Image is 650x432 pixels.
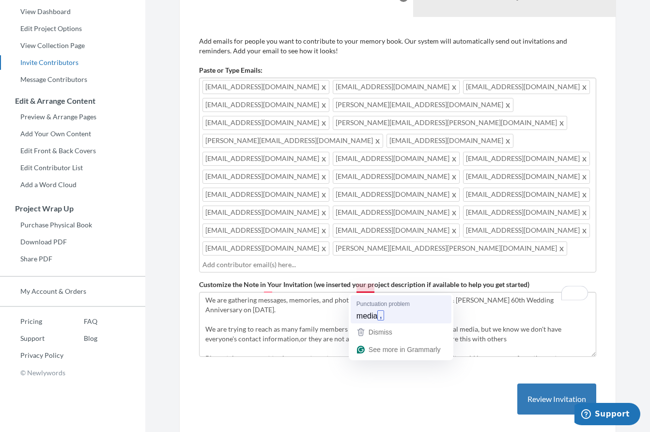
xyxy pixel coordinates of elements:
[202,259,590,270] input: Add contributor email(s) here...
[199,36,596,56] p: Add emails for people you want to contribute to your memory book. Our system will automatically s...
[333,188,460,202] span: [EMAIL_ADDRESS][DOMAIN_NAME]
[63,314,97,329] a: FAQ
[202,170,329,184] span: [EMAIL_ADDRESS][DOMAIN_NAME]
[333,170,460,184] span: [EMAIL_ADDRESS][DOMAIN_NAME]
[202,241,329,256] span: [EMAIL_ADDRESS][DOMAIN_NAME]
[333,98,513,112] span: [PERSON_NAME][EMAIL_ADDRESS][DOMAIN_NAME]
[202,188,329,202] span: [EMAIL_ADDRESS][DOMAIN_NAME]
[463,224,590,238] span: [EMAIL_ADDRESS][DOMAIN_NAME]
[202,98,329,112] span: [EMAIL_ADDRESS][DOMAIN_NAME]
[463,188,590,202] span: [EMAIL_ADDRESS][DOMAIN_NAME]
[199,280,529,289] label: Customize the Note in Your Invitation (we inserted your project description if available to help ...
[333,224,460,238] span: [EMAIL_ADDRESS][DOMAIN_NAME]
[202,224,329,238] span: [EMAIL_ADDRESS][DOMAIN_NAME]
[199,65,263,75] label: Paste or Type Emails:
[0,96,145,105] h3: Edit & Arrange Content
[387,134,513,148] span: [EMAIL_ADDRESS][DOMAIN_NAME]
[463,152,590,166] span: [EMAIL_ADDRESS][DOMAIN_NAME]
[202,206,329,220] span: [EMAIL_ADDRESS][DOMAIN_NAME]
[202,116,329,130] span: [EMAIL_ADDRESS][DOMAIN_NAME]
[202,152,329,166] span: [EMAIL_ADDRESS][DOMAIN_NAME]
[574,403,640,427] iframe: Opens a widget where you can chat to one of our agents
[199,292,596,357] textarea: To enrich screen reader interactions, please activate Accessibility in Grammarly extension settings
[333,206,460,220] span: [EMAIL_ADDRESS][DOMAIN_NAME]
[202,80,329,94] span: [EMAIL_ADDRESS][DOMAIN_NAME]
[63,331,97,346] a: Blog
[0,204,145,213] h3: Project Wrap Up
[463,80,590,94] span: [EMAIL_ADDRESS][DOMAIN_NAME]
[517,384,596,415] button: Review Invitation
[333,116,567,130] span: [PERSON_NAME][EMAIL_ADDRESS][PERSON_NAME][DOMAIN_NAME]
[463,170,590,184] span: [EMAIL_ADDRESS][DOMAIN_NAME]
[202,134,383,148] span: [PERSON_NAME][EMAIL_ADDRESS][DOMAIN_NAME]
[463,206,590,220] span: [EMAIL_ADDRESS][DOMAIN_NAME]
[333,80,460,94] span: [EMAIL_ADDRESS][DOMAIN_NAME]
[333,152,460,166] span: [EMAIL_ADDRESS][DOMAIN_NAME]
[333,241,567,256] span: [PERSON_NAME][EMAIL_ADDRESS][PERSON_NAME][DOMAIN_NAME]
